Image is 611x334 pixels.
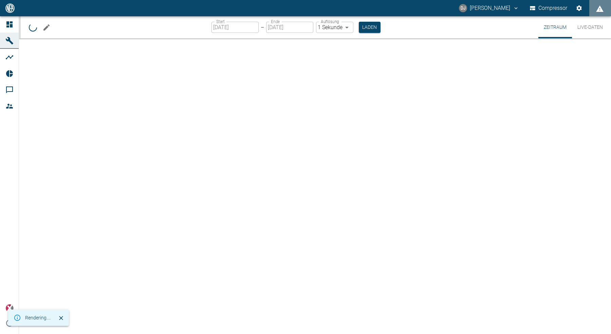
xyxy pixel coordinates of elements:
[529,2,569,14] button: Compressor
[459,4,467,12] div: DJ
[572,16,608,38] button: Live-Daten
[538,16,572,38] button: Zeitraum
[261,23,264,31] p: –
[25,312,51,324] div: Rendering....
[573,2,585,14] button: Einstellungen
[458,2,520,14] button: david.jasper@nea-x.de
[316,22,353,33] div: 1 Sekunde
[56,313,66,323] button: Schließen
[216,19,225,24] label: Start
[271,19,280,24] label: Ende
[211,22,259,33] input: DD.MM.YYYY
[321,19,339,24] label: Auflösung
[359,22,381,33] button: Laden
[40,21,53,34] button: Machine bearbeiten
[5,3,15,13] img: logo
[5,304,14,312] img: Xplore Logo
[266,22,313,33] input: DD.MM.YYYY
